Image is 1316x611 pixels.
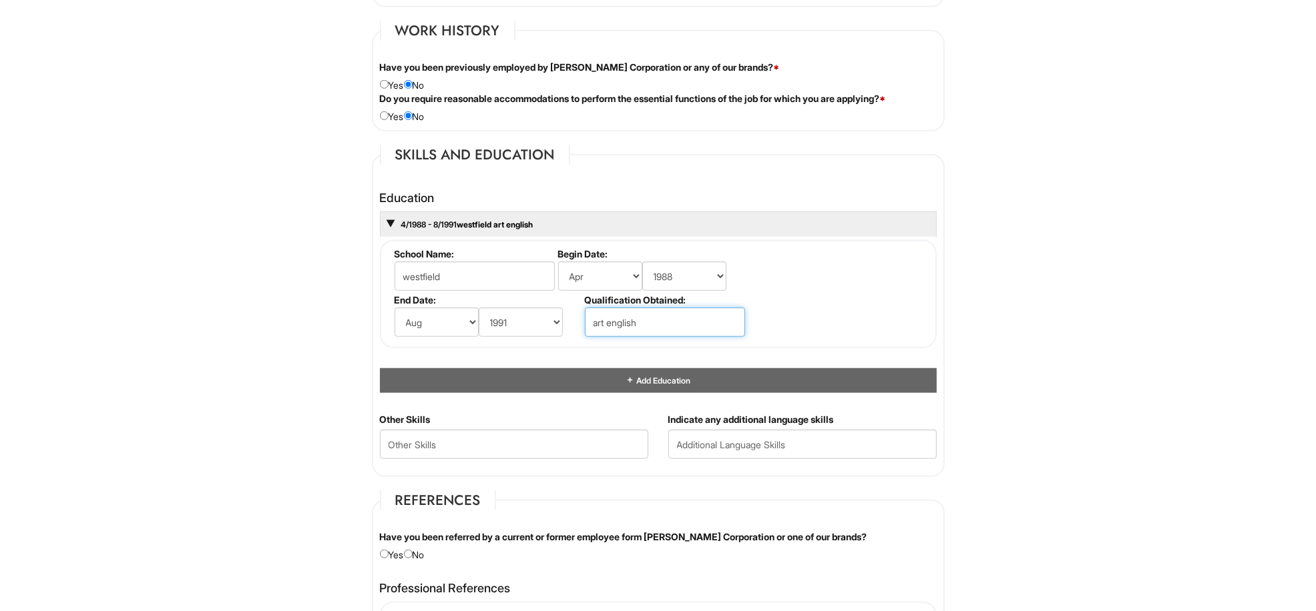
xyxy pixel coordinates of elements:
legend: References [380,490,496,510]
span: 4/1988 - 8/1991 [399,219,457,229]
a: 4/1988 - 8/1991westfield art english [399,219,533,229]
div: Yes No [370,61,947,92]
label: Have you been referred by a current or former employee form [PERSON_NAME] Corporation or one of o... [380,530,867,544]
input: Other Skills [380,430,648,459]
h4: Education [380,191,937,205]
div: Yes No [370,530,947,562]
input: Additional Language Skills [668,430,937,459]
span: Add Education [634,376,690,386]
label: School Name: [395,248,553,259]
h4: Professional References [380,582,937,595]
label: Qualification Obtained: [585,294,743,305]
label: Other Skills [380,413,431,426]
legend: Work History [380,21,515,41]
legend: Skills and Education [380,145,570,165]
label: Begin Date: [558,248,743,259]
label: End Date: [395,294,580,305]
a: Add Education [626,376,690,386]
label: Indicate any additional language skills [668,413,834,426]
div: Yes No [370,92,947,123]
label: Have you been previously employed by [PERSON_NAME] Corporation or any of our brands? [380,61,780,74]
label: Do you require reasonable accommodations to perform the essential functions of the job for which ... [380,92,886,105]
